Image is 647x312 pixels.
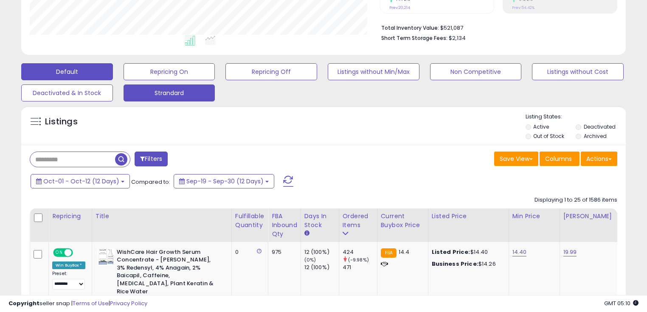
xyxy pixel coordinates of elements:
span: 2025-10-13 05:10 GMT [604,299,639,307]
small: Prev: 20,214 [389,5,410,10]
b: Total Inventory Value: [381,24,439,31]
div: Min Price [512,212,556,221]
button: Strandard [124,84,215,101]
b: Business Price: [432,260,478,268]
small: Days In Stock. [304,230,309,237]
div: 0 [235,248,262,256]
h5: Listings [45,116,78,128]
label: Active [533,123,549,130]
div: 12 (100%) [304,264,339,271]
button: Repricing On [124,63,215,80]
a: 19.99 [563,248,577,256]
div: $14.26 [432,260,502,268]
div: Listed Price [432,212,505,221]
span: Oct-01 - Oct-12 (12 Days) [43,177,119,186]
div: Displaying 1 to 25 of 1586 items [534,196,617,204]
small: (-9.98%) [348,256,369,263]
b: WishCare Hair Growth Serum Concentrate - [PERSON_NAME], 3% Redensyl, 4% Anagain, 2% Baicapil, Caf... [117,248,220,298]
span: 14.4 [399,248,410,256]
div: [PERSON_NAME] [563,212,614,221]
span: $2,134 [449,34,466,42]
a: 14.40 [512,248,527,256]
div: seller snap | | [8,300,147,308]
button: Non Competitive [430,63,522,80]
button: Actions [581,152,617,166]
span: OFF [72,249,85,256]
button: Columns [540,152,579,166]
button: Listings without Min/Max [328,63,419,80]
div: Win BuyBox * [52,261,85,269]
span: Sep-19 - Sep-30 (12 Days) [186,177,264,186]
button: Repricing Off [225,63,317,80]
button: Default [21,63,113,80]
div: $14.40 [432,248,502,256]
label: Out of Stock [533,132,564,140]
div: Title [96,212,228,221]
b: Short Term Storage Fees: [381,34,447,42]
div: Fulfillable Quantity [235,212,264,230]
button: Sep-19 - Sep-30 (12 Days) [174,174,274,188]
div: 12 (100%) [304,248,339,256]
li: $521,087 [381,22,611,32]
button: Filters [135,152,168,166]
p: Listing States: [526,113,626,121]
span: Compared to: [131,178,170,186]
strong: Copyright [8,299,39,307]
div: Days In Stock [304,212,335,230]
small: Prev: 54.42% [512,5,534,10]
b: Listed Price: [432,248,470,256]
button: Listings without Cost [532,63,624,80]
span: Columns [545,155,572,163]
div: Preset: [52,271,85,290]
div: Ordered Items [343,212,374,230]
small: (0%) [304,256,316,263]
div: 424 [343,248,377,256]
div: Repricing [52,212,88,221]
label: Deactivated [584,123,616,130]
a: Privacy Policy [110,299,147,307]
div: 471 [343,264,377,271]
img: 4150OTCzbML._SL40_.jpg [98,248,115,265]
div: FBA inbound Qty [272,212,297,239]
button: Save View [494,152,538,166]
span: ON [54,249,65,256]
div: Current Buybox Price [381,212,425,230]
div: 975 [272,248,294,256]
button: Oct-01 - Oct-12 (12 Days) [31,174,130,188]
small: FBA [381,248,397,258]
label: Archived [584,132,607,140]
button: Deactivated & In Stock [21,84,113,101]
a: Terms of Use [73,299,109,307]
